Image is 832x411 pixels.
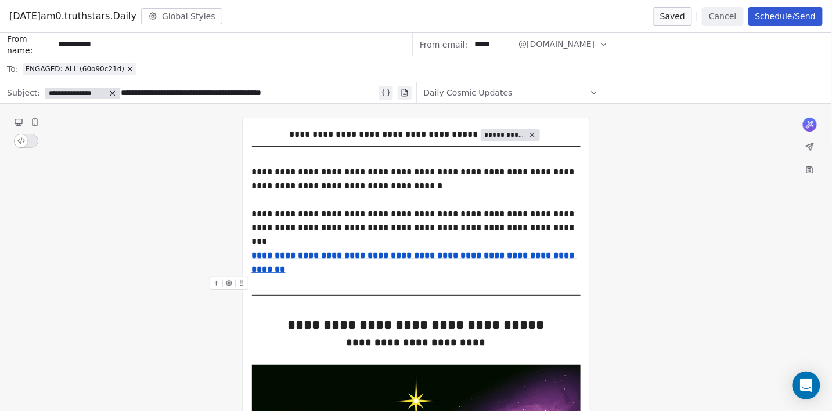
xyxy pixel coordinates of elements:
span: [DATE]am0.truthstars.Daily [9,9,136,23]
button: Cancel [702,7,743,26]
div: Open Intercom Messenger [793,372,820,399]
span: To: [7,63,18,75]
button: Saved [653,7,692,26]
span: @[DOMAIN_NAME] [518,38,595,50]
span: From name: [7,33,53,56]
span: From email: [420,39,467,50]
span: Subject: [7,87,40,102]
span: Daily Cosmic Updates [424,87,513,99]
span: ENGAGED: ALL (60o90c21d) [25,64,124,74]
button: Schedule/Send [748,7,823,26]
button: Global Styles [141,8,222,24]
